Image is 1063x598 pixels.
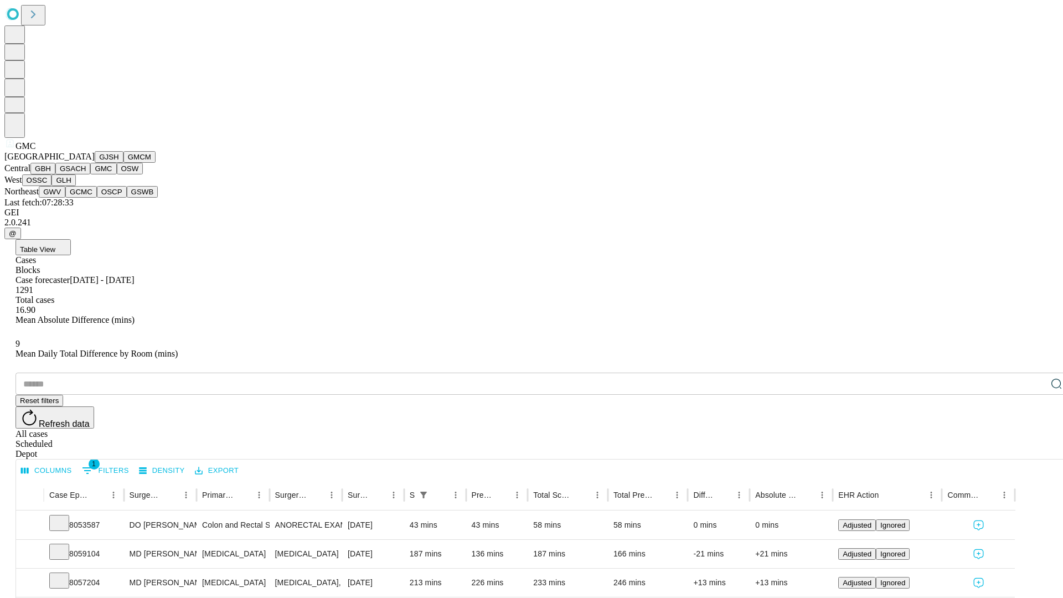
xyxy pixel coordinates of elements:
span: [DATE] - [DATE] [70,275,134,285]
div: Case Epic Id [49,491,89,499]
div: Difference [693,491,715,499]
button: Sort [308,487,324,503]
button: GWV [39,186,65,198]
span: Adjusted [843,521,871,529]
div: 43 mins [472,511,523,539]
button: Sort [90,487,106,503]
button: Expand [22,574,38,593]
button: Adjusted [838,548,876,560]
div: 0 mins [755,511,827,539]
button: GBH [30,163,55,174]
div: Predicted In Room Duration [472,491,493,499]
button: Sort [494,487,509,503]
div: 226 mins [472,569,523,597]
div: DO [PERSON_NAME] Do [130,511,191,539]
span: Mean Daily Total Difference by Room (mins) [16,349,178,358]
button: Menu [923,487,939,503]
div: 136 mins [472,540,523,568]
div: [DATE] [348,569,399,597]
div: +13 mins [755,569,827,597]
div: ANORECTAL EXAM UNDER ANESTHESIA [275,511,337,539]
span: Table View [20,245,55,254]
div: MD [PERSON_NAME] [PERSON_NAME] [130,569,191,597]
span: @ [9,229,17,238]
button: Reset filters [16,395,63,406]
button: GJSH [95,151,123,163]
div: [MEDICAL_DATA] [202,569,264,597]
button: Show filters [79,462,132,480]
button: Menu [509,487,525,503]
button: Ignored [876,548,910,560]
div: EHR Action [838,491,879,499]
button: Sort [981,487,997,503]
span: 16.90 [16,305,35,315]
div: [MEDICAL_DATA] [202,540,264,568]
button: Menu [814,487,830,503]
span: Ignored [880,521,905,529]
button: Sort [574,487,590,503]
div: Total Scheduled Duration [533,491,573,499]
div: 58 mins [613,511,683,539]
button: OSW [117,163,143,174]
button: Expand [22,516,38,535]
div: 1 active filter [416,487,431,503]
button: Export [192,462,241,480]
div: 58 mins [533,511,602,539]
div: MD [PERSON_NAME] [PERSON_NAME] Md [130,540,191,568]
div: Primary Service [202,491,234,499]
span: 1 [89,458,100,470]
button: GMCM [123,151,156,163]
button: Menu [251,487,267,503]
div: 2.0.241 [4,218,1059,228]
button: Table View [16,239,71,255]
button: Sort [654,487,669,503]
div: Colon and Rectal Surgery [202,511,264,539]
button: OSCP [97,186,127,198]
span: [GEOGRAPHIC_DATA] [4,152,95,161]
div: Surgery Date [348,491,369,499]
span: Adjusted [843,579,871,587]
button: Menu [178,487,194,503]
button: Sort [880,487,895,503]
span: Northeast [4,187,39,196]
div: Surgeon Name [130,491,162,499]
div: +13 mins [693,569,744,597]
button: Menu [448,487,463,503]
button: Ignored [876,577,910,589]
div: 8053587 [49,511,118,539]
span: 1291 [16,285,33,295]
button: Show filters [416,487,431,503]
button: Menu [669,487,685,503]
div: 187 mins [533,540,602,568]
button: Menu [386,487,401,503]
div: Scheduled In Room Duration [410,491,415,499]
div: [DATE] [348,511,399,539]
div: 8059104 [49,540,118,568]
div: [MEDICAL_DATA] [275,540,337,568]
button: Select columns [18,462,75,480]
span: GMC [16,141,35,151]
button: Menu [997,487,1012,503]
span: Ignored [880,579,905,587]
div: 43 mins [410,511,461,539]
span: Adjusted [843,550,871,558]
div: 8057204 [49,569,118,597]
button: Sort [163,487,178,503]
div: 246 mins [613,569,683,597]
button: Sort [370,487,386,503]
button: @ [4,228,21,239]
span: Ignored [880,550,905,558]
button: GLH [51,174,75,186]
button: Sort [799,487,814,503]
span: Last fetch: 07:28:33 [4,198,74,207]
span: Total cases [16,295,54,305]
button: Menu [324,487,339,503]
button: GSACH [55,163,90,174]
button: Sort [716,487,731,503]
div: +21 mins [755,540,827,568]
div: 187 mins [410,540,461,568]
button: Adjusted [838,519,876,531]
button: Menu [106,487,121,503]
span: Reset filters [20,396,59,405]
button: GMC [90,163,116,174]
